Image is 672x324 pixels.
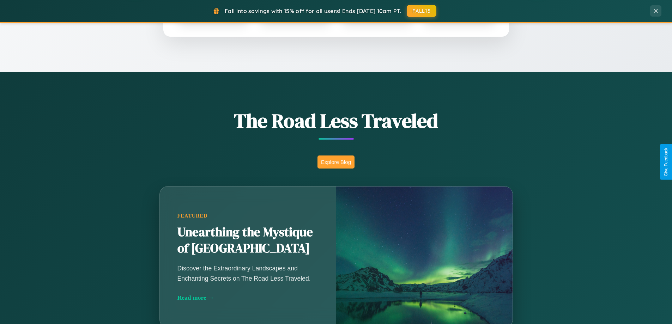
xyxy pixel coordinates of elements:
h1: The Road Less Traveled [125,107,548,134]
div: Read more → [177,294,319,301]
p: Discover the Extraordinary Landscapes and Enchanting Secrets on The Road Less Traveled. [177,263,319,283]
span: Fall into savings with 15% off for all users! Ends [DATE] 10am PT. [225,7,401,14]
button: Explore Blog [317,155,355,169]
div: Featured [177,213,319,219]
div: Give Feedback [664,148,668,176]
h2: Unearthing the Mystique of [GEOGRAPHIC_DATA] [177,224,319,257]
button: FALL15 [407,5,436,17]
